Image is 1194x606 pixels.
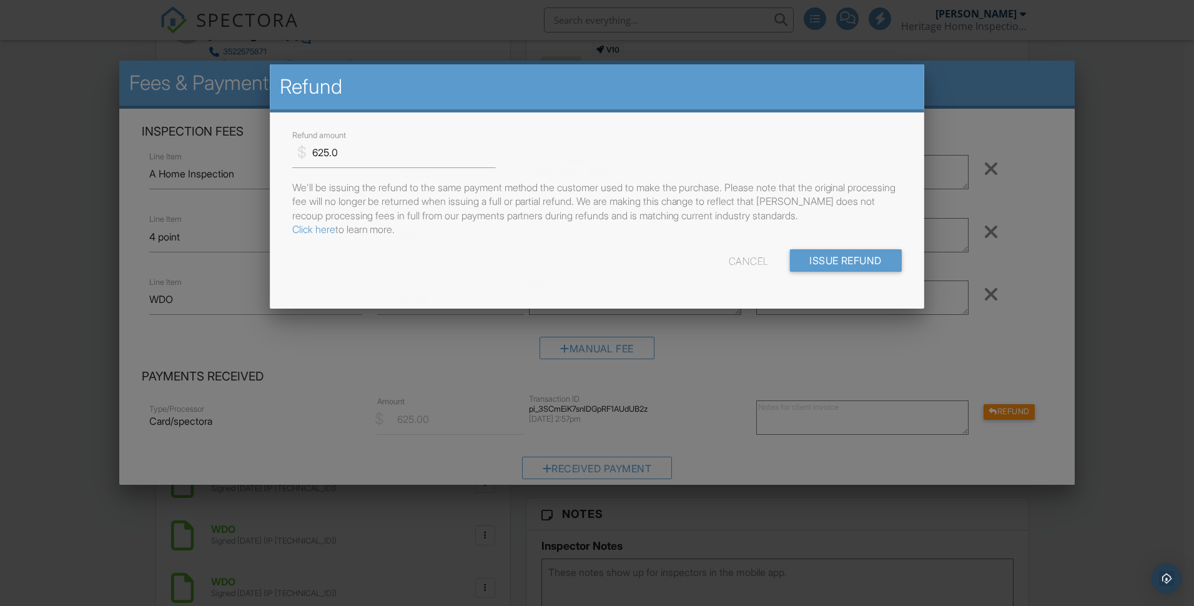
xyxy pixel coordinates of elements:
input: Issue Refund [790,249,902,272]
a: Click here [292,223,335,236]
p: We'll be issuing the refund to the same payment method the customer used to make the purchase. Pl... [292,181,902,237]
label: Refund amount [292,130,346,141]
div: Cancel [729,249,769,272]
h2: Refund [280,74,914,99]
div: $ [297,142,307,164]
div: Open Intercom Messenger [1152,564,1182,594]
